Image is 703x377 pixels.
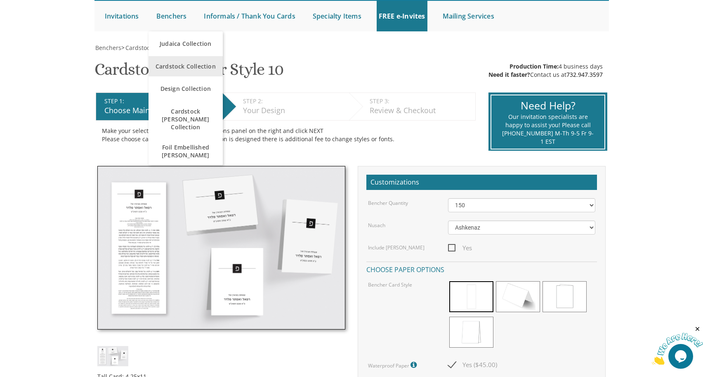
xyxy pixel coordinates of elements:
[243,97,345,105] div: STEP 2:
[311,1,363,31] a: Specialty Items
[448,360,497,370] span: Yes ($45.00)
[97,346,128,366] img: cbstyle10.jpg
[488,71,530,78] span: Need it faster?
[121,44,206,52] span: >
[377,1,427,31] a: FREE e-Invites
[149,101,223,137] a: Cardstock [PERSON_NAME] Collection
[368,244,425,251] label: Include [PERSON_NAME]
[149,31,223,56] a: Judaica Collection
[243,105,345,116] div: Your Design
[103,1,141,31] a: Invitations
[151,58,221,74] span: Cardstock Collection
[368,222,385,229] label: Nusach
[97,166,345,330] img: cbstyle10.jpg
[652,325,703,365] iframe: chat widget
[510,62,559,70] span: Production Time:
[151,139,221,163] span: Foil Embellished [PERSON_NAME]
[125,44,206,52] a: Cardstock Bencher Collection
[366,261,597,276] h4: Choose paper options
[104,105,218,116] div: Choose Main Options
[502,98,594,113] div: Need Help?
[368,360,419,370] label: Waterproof Paper
[104,97,218,105] div: STEP 1:
[94,44,121,52] a: Benchers
[370,105,471,116] div: Review & Checkout
[151,103,221,135] span: Cardstock [PERSON_NAME] Collection
[154,1,189,31] a: Benchers
[448,243,472,253] span: Yes
[95,44,121,52] span: Benchers
[488,62,603,79] div: 4 business days Contact us at
[149,137,223,165] a: Foil Embellished [PERSON_NAME]
[368,281,412,288] label: Bencher Card Style
[370,97,471,105] div: STEP 3:
[149,56,223,76] a: Cardstock Collection
[566,71,603,78] a: 732.947.3597
[366,175,597,190] h2: Customizations
[94,60,283,85] h1: Cardstock Bencher Style 10
[441,1,496,31] a: Mailing Services
[102,127,469,143] div: Make your selections from the Customizations panel on the right and click NEXT Please choose care...
[149,76,223,101] a: Design Collection
[202,1,297,31] a: Informals / Thank You Cards
[502,113,594,146] div: Our invitation specialists are happy to assist you! Please call [PHONE_NUMBER] M-Th 9-5 Fr 9-1 EST
[368,199,408,206] label: Bencher Quantity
